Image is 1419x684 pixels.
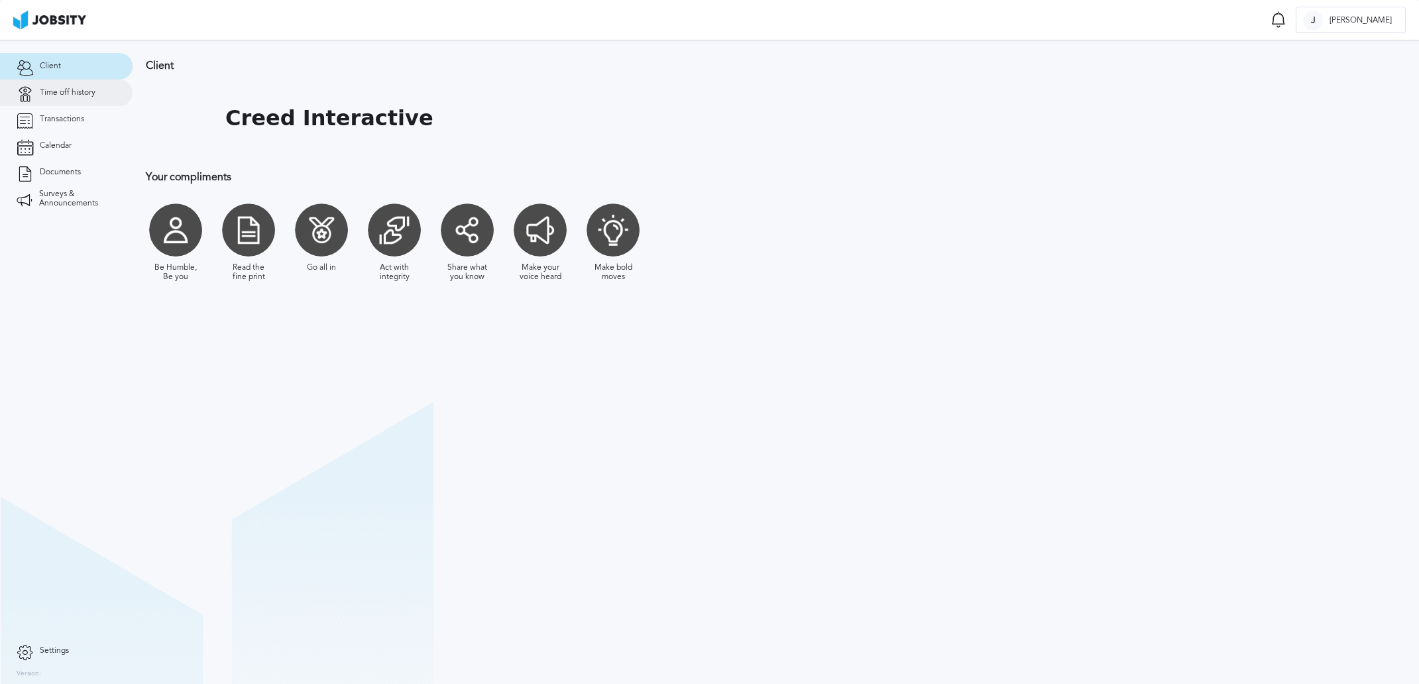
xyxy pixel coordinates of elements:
[40,168,81,177] span: Documents
[371,263,418,282] div: Act with integrity
[152,263,199,282] div: Be Humble, Be you
[40,115,84,124] span: Transactions
[13,11,86,29] img: ab4bad089aa723f57921c736e9817d99.png
[40,646,69,655] span: Settings
[39,190,116,208] span: Surveys & Announcements
[1323,16,1398,25] span: [PERSON_NAME]
[1303,11,1323,30] div: J
[40,88,95,97] span: Time off history
[590,263,636,282] div: Make bold moves
[225,106,433,131] h1: Creed Interactive
[1296,7,1406,33] button: J[PERSON_NAME]
[444,263,490,282] div: Share what you know
[40,141,72,150] span: Calendar
[40,62,61,71] span: Client
[146,60,865,72] h3: Client
[225,263,272,282] div: Read the fine print
[146,171,865,183] h3: Your compliments
[307,263,336,272] div: Go all in
[17,670,41,678] label: Version:
[517,263,563,282] div: Make your voice heard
